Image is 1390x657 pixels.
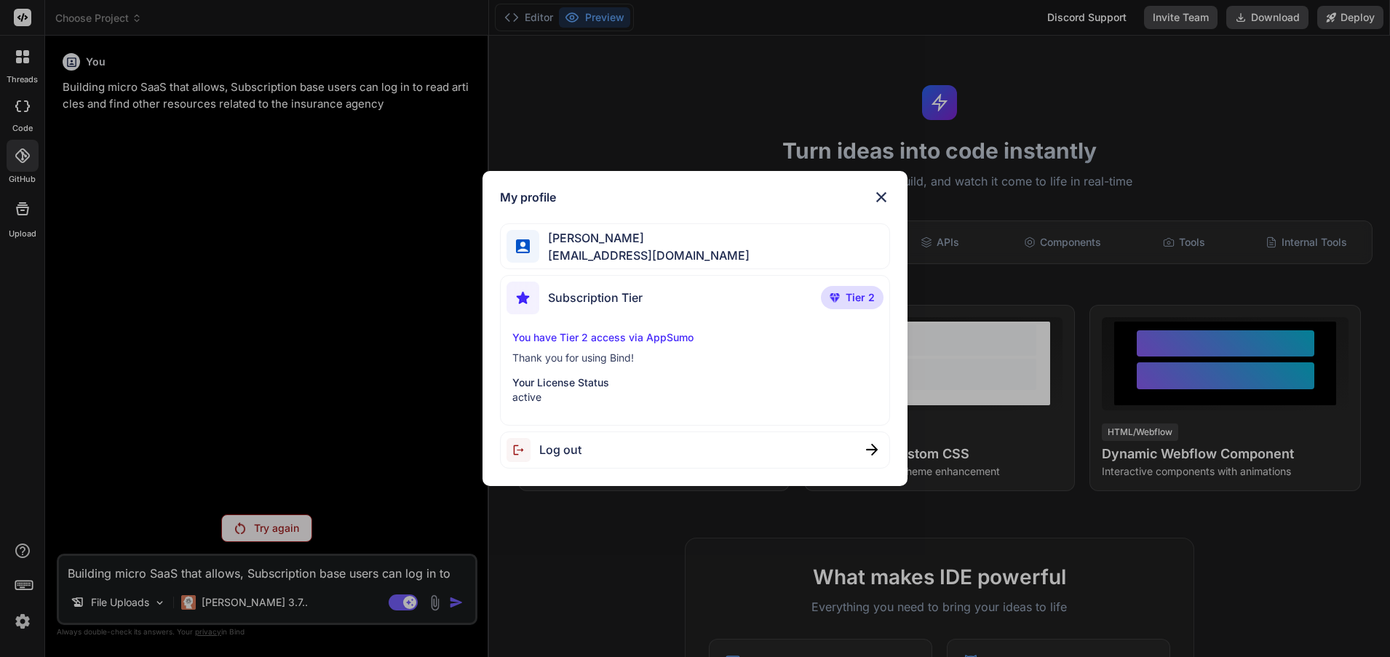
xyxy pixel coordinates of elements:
[539,247,750,264] span: [EMAIL_ADDRESS][DOMAIN_NAME]
[873,188,890,206] img: close
[866,444,878,455] img: close
[548,289,643,306] span: Subscription Tier
[512,351,878,365] p: Thank you for using Bind!
[512,375,878,390] p: Your License Status
[830,293,840,302] img: premium
[539,441,581,458] span: Log out
[512,330,878,345] p: You have Tier 2 access via AppSumo
[516,239,530,253] img: profile
[507,438,539,462] img: logout
[539,229,750,247] span: [PERSON_NAME]
[507,282,539,314] img: subscription
[512,390,878,405] p: active
[500,188,556,206] h1: My profile
[846,290,875,305] span: Tier 2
